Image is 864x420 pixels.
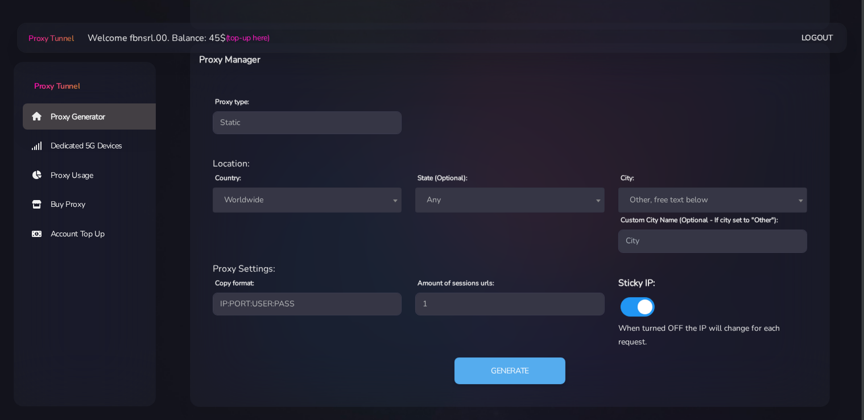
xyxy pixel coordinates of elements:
a: Proxy Tunnel [26,29,73,47]
iframe: Webchat Widget [809,365,850,406]
span: Any [422,192,597,208]
a: Logout [801,27,833,48]
a: Proxy Usage [23,163,165,189]
div: Location: [206,157,814,171]
a: Buy Proxy [23,192,165,218]
span: Worldwide [220,192,395,208]
input: City [618,230,807,252]
a: (top-up here) [226,32,270,44]
div: Proxy Settings: [206,262,814,276]
span: Proxy Tunnel [34,81,80,92]
label: Amount of sessions urls: [417,278,494,288]
span: When turned OFF the IP will change for each request. [618,323,780,347]
h6: Sticky IP: [618,276,807,290]
span: Proxy Tunnel [28,33,73,44]
span: Other, free text below [625,192,800,208]
button: Generate [454,357,565,385]
label: City: [621,173,634,183]
span: Worldwide [213,188,402,213]
a: Proxy Generator [23,103,165,130]
label: State (Optional): [417,173,468,183]
label: Proxy type: [215,97,249,107]
span: Other, free text below [618,188,807,213]
a: Proxy Tunnel [14,62,156,92]
h6: Proxy Manager [199,52,556,67]
span: Any [415,188,604,213]
a: Dedicated 5G Devices [23,133,165,159]
label: Copy format: [215,278,254,288]
a: Account Top Up [23,221,165,247]
label: Custom City Name (Optional - If city set to "Other"): [621,215,778,225]
label: Country: [215,173,241,183]
li: Welcome fbnsrl.00. Balance: 45$ [74,31,270,45]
